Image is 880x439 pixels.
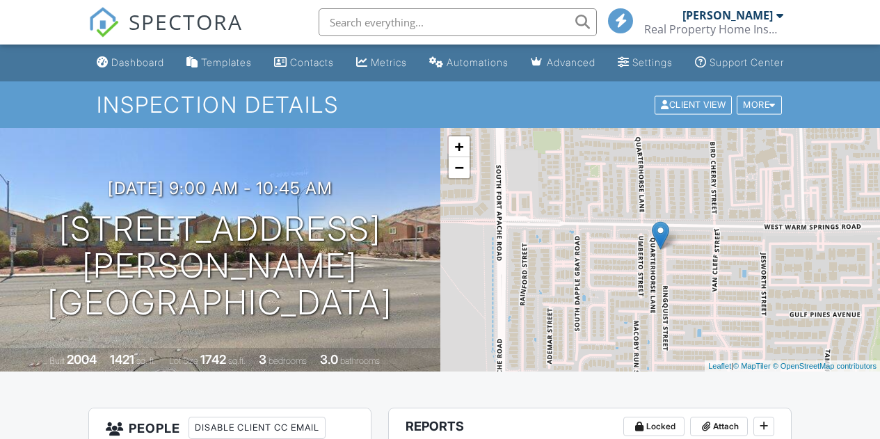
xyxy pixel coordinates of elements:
[269,50,339,76] a: Contacts
[653,99,735,109] a: Client View
[189,417,326,439] div: Disable Client CC Email
[110,352,134,367] div: 1421
[201,56,252,68] div: Templates
[547,56,595,68] div: Advanced
[269,356,307,366] span: bedrooms
[632,56,673,68] div: Settings
[644,22,783,36] div: Real Property Home Inspections LLC
[449,136,470,157] a: Zoom in
[655,95,732,114] div: Client View
[49,356,65,366] span: Built
[97,93,783,117] h1: Inspection Details
[200,352,226,367] div: 1742
[136,356,156,366] span: sq. ft.
[108,179,333,198] h3: [DATE] 9:00 am - 10:45 am
[320,352,338,367] div: 3.0
[111,56,164,68] div: Dashboard
[733,362,771,370] a: © MapTiler
[91,50,170,76] a: Dashboard
[169,356,198,366] span: Lot Size
[228,356,246,366] span: sq.ft.
[290,56,334,68] div: Contacts
[737,95,782,114] div: More
[773,362,877,370] a: © OpenStreetMap contributors
[129,7,243,36] span: SPECTORA
[319,8,597,36] input: Search everything...
[689,50,790,76] a: Support Center
[525,50,601,76] a: Advanced
[449,157,470,178] a: Zoom out
[447,56,509,68] div: Automations
[351,50,413,76] a: Metrics
[181,50,257,76] a: Templates
[682,8,773,22] div: [PERSON_NAME]
[22,211,418,321] h1: [STREET_ADDRESS][PERSON_NAME] [GEOGRAPHIC_DATA]
[88,7,119,38] img: The Best Home Inspection Software - Spectora
[371,56,407,68] div: Metrics
[705,360,880,372] div: |
[67,352,97,367] div: 2004
[424,50,514,76] a: Automations (Basic)
[710,56,784,68] div: Support Center
[259,352,266,367] div: 3
[340,356,380,366] span: bathrooms
[612,50,678,76] a: Settings
[708,362,731,370] a: Leaflet
[88,19,243,48] a: SPECTORA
